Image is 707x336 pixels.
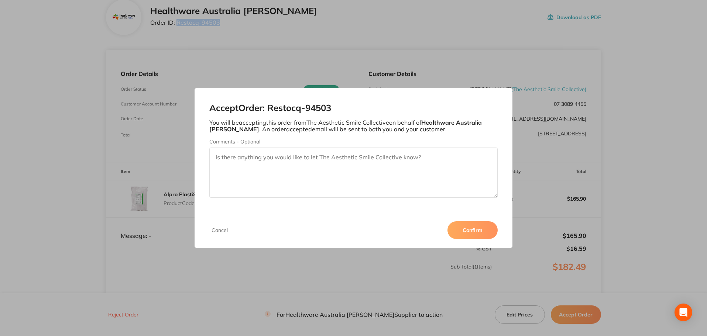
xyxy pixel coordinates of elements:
[447,221,498,239] button: Confirm
[209,119,482,133] b: Healthware Australia [PERSON_NAME]
[209,103,498,113] h2: Accept Order: Restocq- 94503
[675,304,692,321] div: Open Intercom Messenger
[209,139,498,145] label: Comments - Optional
[209,227,230,233] button: Cancel
[209,119,498,133] p: You will be accepting this order from The Aesthetic Smile Collective on behalf of . An order acce...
